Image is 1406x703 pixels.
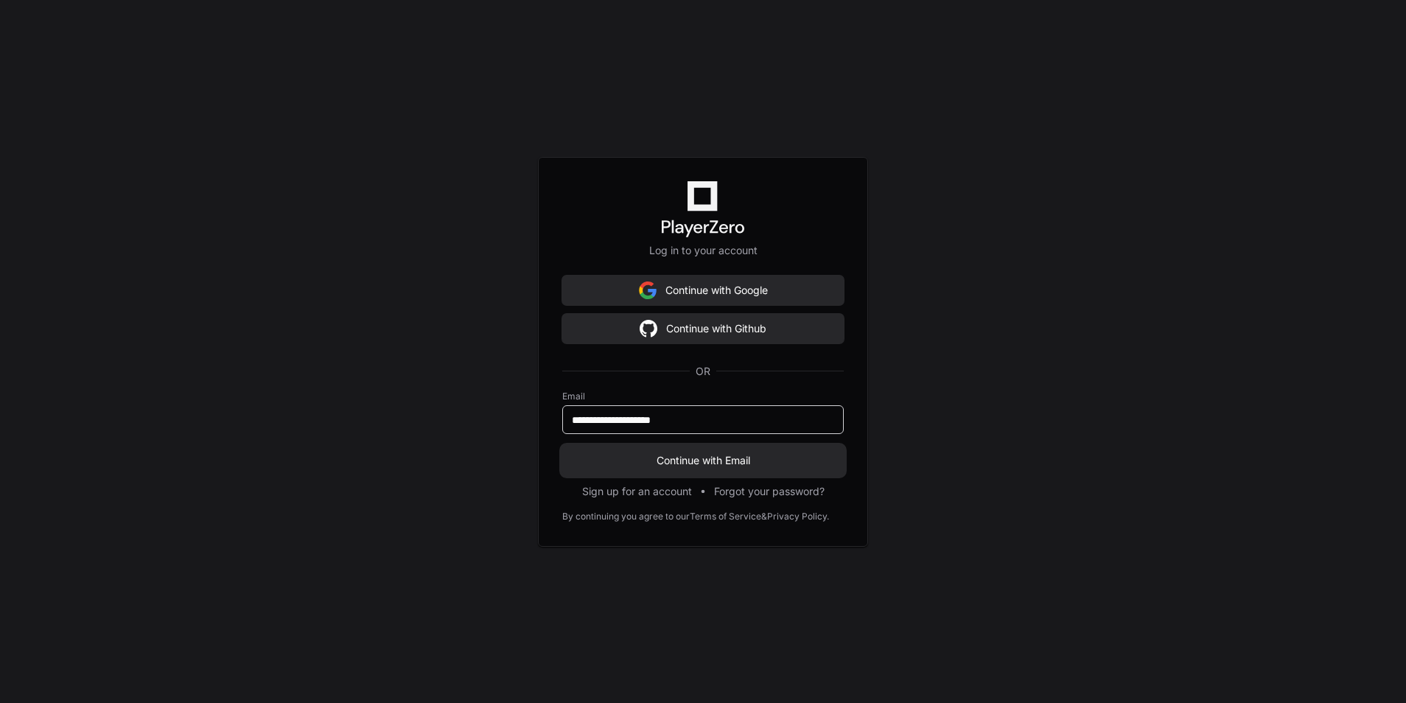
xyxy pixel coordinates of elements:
[761,511,767,522] div: &
[690,364,716,379] span: OR
[690,511,761,522] a: Terms of Service
[714,484,825,499] button: Forgot your password?
[639,276,657,305] img: Sign in with google
[562,511,690,522] div: By continuing you agree to our
[562,276,844,305] button: Continue with Google
[582,484,692,499] button: Sign up for an account
[562,453,844,468] span: Continue with Email
[562,314,844,343] button: Continue with Github
[562,446,844,475] button: Continue with Email
[562,391,844,402] label: Email
[767,511,829,522] a: Privacy Policy.
[640,314,657,343] img: Sign in with google
[562,243,844,258] p: Log in to your account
